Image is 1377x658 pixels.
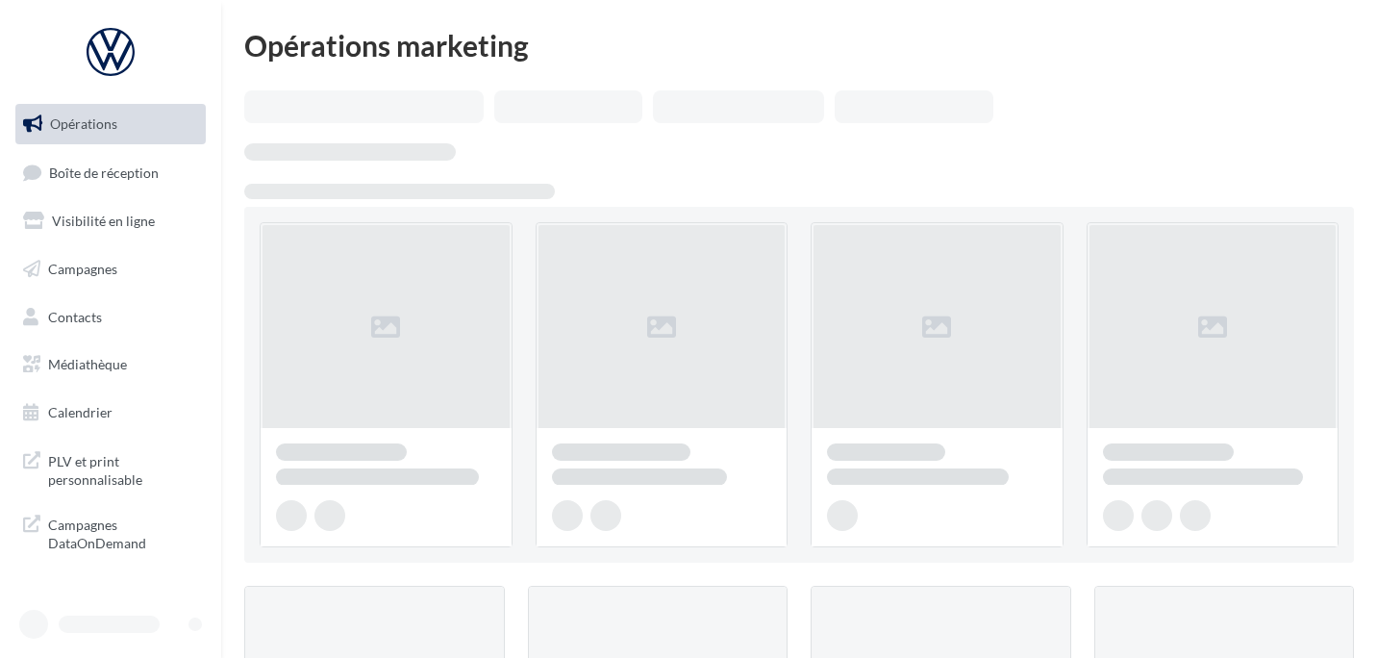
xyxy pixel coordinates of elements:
[12,104,210,144] a: Opérations
[12,392,210,433] a: Calendrier
[48,261,117,277] span: Campagnes
[52,213,155,229] span: Visibilité en ligne
[12,504,210,561] a: Campagnes DataOnDemand
[50,115,117,132] span: Opérations
[244,31,1354,60] div: Opérations marketing
[12,344,210,385] a: Médiathèque
[48,512,198,553] span: Campagnes DataOnDemand
[48,308,102,324] span: Contacts
[48,404,113,420] span: Calendrier
[12,441,210,497] a: PLV et print personnalisable
[48,356,127,372] span: Médiathèque
[49,164,159,180] span: Boîte de réception
[12,249,210,290] a: Campagnes
[12,201,210,241] a: Visibilité en ligne
[12,152,210,193] a: Boîte de réception
[12,297,210,338] a: Contacts
[48,448,198,490] span: PLV et print personnalisable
